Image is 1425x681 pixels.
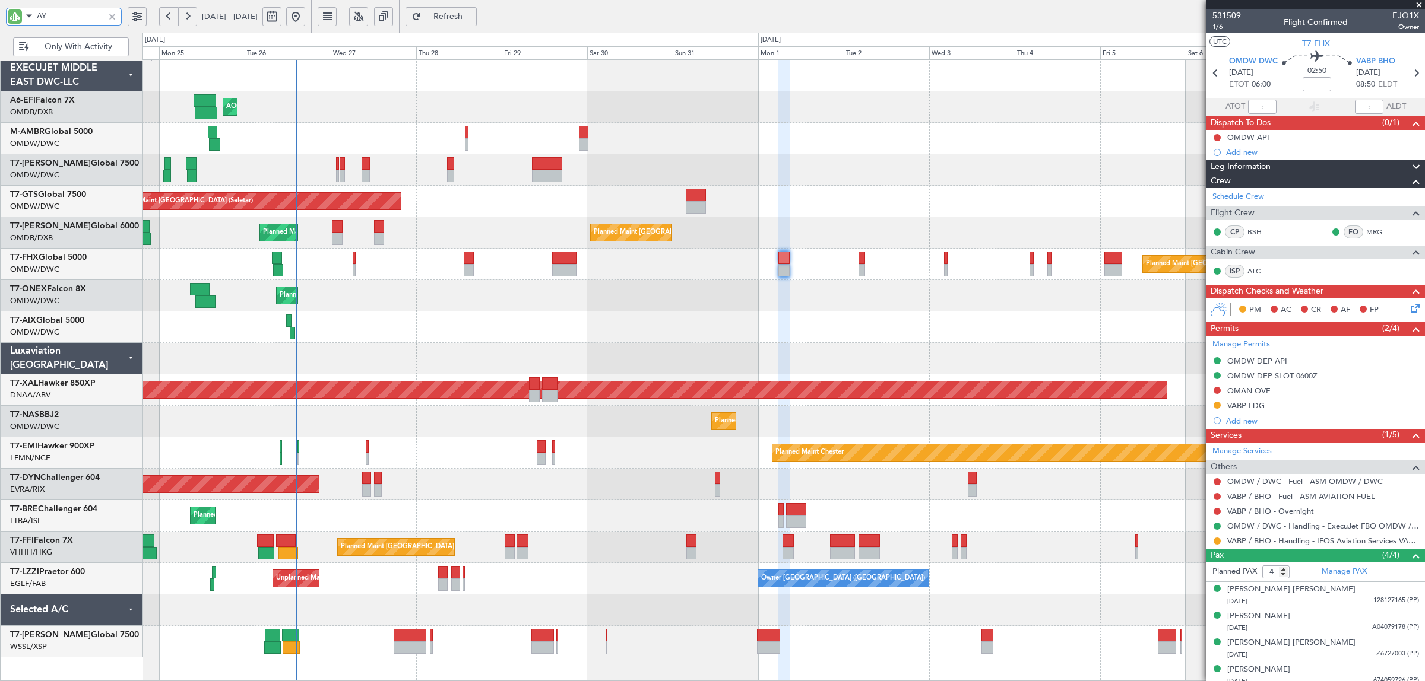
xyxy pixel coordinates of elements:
a: T7-[PERSON_NAME]Global 6000 [10,222,139,230]
span: A04079178 (PP) [1372,622,1419,632]
div: Wed 3 [929,46,1015,61]
span: AC [1281,304,1291,316]
a: OMDW/DWC [10,264,59,275]
button: Only With Activity [13,37,129,56]
span: Services [1211,429,1242,443]
a: Manage PAX [1322,566,1367,578]
span: FP [1370,304,1379,316]
span: ALDT [1386,101,1406,113]
span: M-AMBR [10,128,45,136]
a: T7-XALHawker 850XP [10,379,96,387]
button: UTC [1209,36,1230,47]
span: 531509 [1212,9,1241,22]
span: T7-FHX [1302,37,1330,50]
a: T7-LZZIPraetor 600 [10,568,85,576]
a: OMDB/DXB [10,233,53,243]
a: Manage Permits [1212,339,1270,351]
div: Fri 5 [1100,46,1186,61]
a: OMDW / DWC - Handling - ExecuJet FBO OMDW / DWC [1227,521,1419,531]
a: MRG [1366,227,1393,237]
div: Planned Maint Warsaw ([GEOGRAPHIC_DATA]) [194,507,337,524]
div: Planned Maint [GEOGRAPHIC_DATA] ([GEOGRAPHIC_DATA]) [1146,255,1333,273]
div: Planned Maint Dubai (Al Maktoum Intl) [280,287,397,304]
span: [DATE] [1227,623,1247,632]
a: LTBA/ISL [10,515,42,526]
span: ETOT [1229,79,1249,91]
span: Z6727003 (PP) [1376,649,1419,659]
div: [PERSON_NAME] [PERSON_NAME] [1227,637,1356,649]
span: Dispatch To-Dos [1211,116,1271,130]
a: T7-FHXGlobal 5000 [10,253,87,262]
a: OMDW/DWC [10,421,59,432]
div: Planned Maint [GEOGRAPHIC_DATA] ([GEOGRAPHIC_DATA] Intl) [594,224,792,241]
span: 128127165 (PP) [1373,596,1419,606]
span: [DATE] [1229,67,1253,79]
a: M-AMBRGlobal 5000 [10,128,93,136]
div: Sun 31 [673,46,758,61]
span: CR [1311,304,1321,316]
span: (4/4) [1382,549,1399,561]
a: OMDW/DWC [10,327,59,338]
div: [DATE] [761,35,781,45]
a: T7-GTSGlobal 7500 [10,190,86,199]
div: Sat 6 [1186,46,1271,61]
a: T7-[PERSON_NAME]Global 7500 [10,631,139,639]
a: OMDW/DWC [10,138,59,149]
div: ISP [1225,265,1244,278]
div: [PERSON_NAME] [PERSON_NAME] [1227,584,1356,596]
span: T7-EMI [10,442,37,450]
span: [DATE] [1356,67,1380,79]
a: ATC [1247,266,1274,276]
span: Leg Information [1211,160,1271,174]
a: DNAA/ABV [10,390,50,400]
div: OMDW API [1227,132,1269,142]
div: Wed 27 [331,46,416,61]
span: Pax [1211,549,1224,562]
span: T7-XAL [10,379,38,387]
span: ATOT [1225,101,1245,113]
div: VABP LDG [1227,400,1265,410]
a: T7-EMIHawker 900XP [10,442,95,450]
div: Unplanned Maint [GEOGRAPHIC_DATA] (Seletar) [105,192,253,210]
span: Refresh [424,12,473,21]
span: T7-NAS [10,410,39,419]
a: VHHH/HKG [10,547,52,558]
div: OMDW DEP API [1227,356,1287,366]
div: Flight Confirmed [1284,16,1348,28]
span: 06:00 [1252,79,1271,91]
span: OMDW DWC [1229,56,1278,68]
div: Thu 28 [416,46,502,61]
span: (1/5) [1382,428,1399,441]
a: LFMN/NCE [10,453,50,463]
span: Dispatch Checks and Weather [1211,285,1323,298]
span: EJO1X [1392,9,1419,22]
button: Refresh [406,7,477,26]
span: [DATE] [1227,597,1247,606]
span: Others [1211,460,1237,474]
span: T7-LZZI [10,568,39,576]
span: [DATE] - [DATE] [202,11,258,22]
div: Planned Maint Chester [775,444,844,462]
span: T7-[PERSON_NAME] [10,222,91,230]
a: OMDW/DWC [10,201,59,212]
div: Add new [1226,416,1419,426]
div: [PERSON_NAME] [1227,664,1290,676]
span: T7-[PERSON_NAME] [10,159,91,167]
a: EVRA/RIX [10,484,45,495]
a: OMDW/DWC [10,295,59,306]
span: Cabin Crew [1211,246,1255,259]
a: VABP / BHO - Overnight [1227,506,1314,516]
span: T7-FHX [10,253,39,262]
a: T7-ONEXFalcon 8X [10,285,86,293]
div: Tue 2 [844,46,929,61]
a: T7-[PERSON_NAME]Global 7500 [10,159,139,167]
div: Mon 25 [159,46,245,61]
input: --:-- [1248,100,1277,114]
div: OMDW DEP SLOT 0600Z [1227,371,1318,381]
span: VABP BHO [1356,56,1395,68]
span: T7-FFI [10,536,34,545]
a: BSH [1247,227,1274,237]
span: T7-GTS [10,190,38,199]
div: Planned Maint Abuja ([PERSON_NAME] Intl) [715,412,848,430]
a: OMDW / DWC - Fuel - ASM OMDW / DWC [1227,476,1383,486]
